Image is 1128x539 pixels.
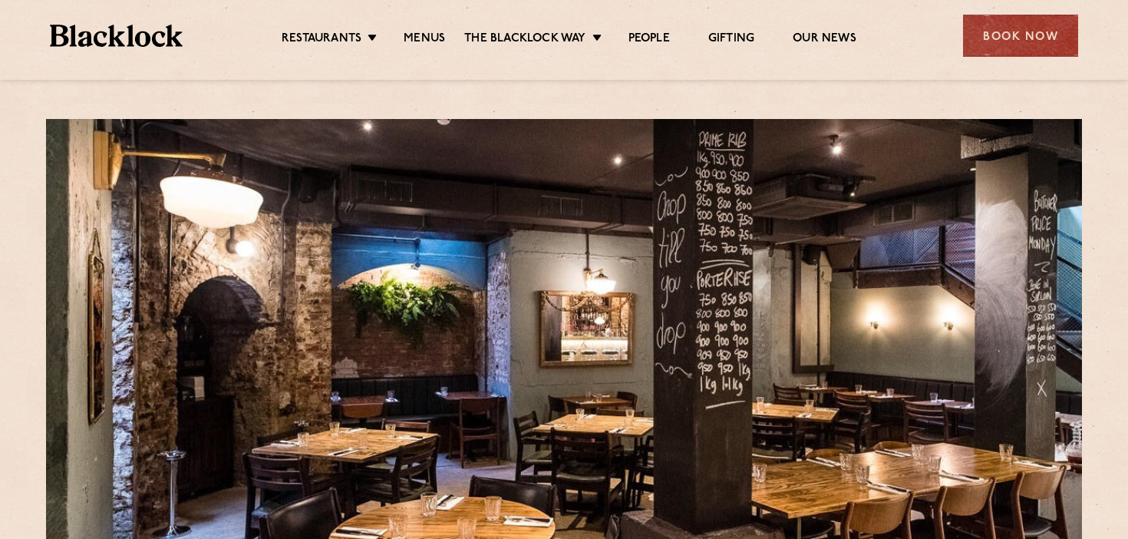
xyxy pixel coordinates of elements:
[464,31,585,48] a: The Blacklock Way
[793,31,856,48] a: Our News
[50,25,183,47] img: BL_Textured_Logo-footer-cropped.svg
[708,31,754,48] a: Gifting
[628,31,670,48] a: People
[404,31,445,48] a: Menus
[282,31,361,48] a: Restaurants
[963,15,1078,57] div: Book Now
